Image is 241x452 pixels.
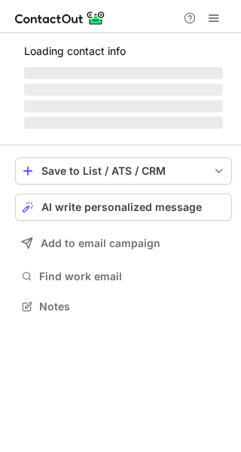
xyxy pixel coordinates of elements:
span: ‌ [24,100,223,112]
p: Loading contact info [24,45,223,57]
button: AI write personalized message [15,194,232,221]
span: Add to email campaign [41,237,160,249]
span: Notes [39,300,226,313]
button: Find work email [15,266,232,287]
span: ‌ [24,117,223,129]
button: Notes [15,296,232,317]
span: ‌ [24,84,223,96]
div: Save to List / ATS / CRM [41,165,206,177]
span: AI write personalized message [41,201,202,213]
button: Add to email campaign [15,230,232,257]
img: ContactOut v5.3.10 [15,9,105,27]
span: ‌ [24,67,223,79]
span: Find work email [39,270,226,283]
button: save-profile-one-click [15,157,232,185]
